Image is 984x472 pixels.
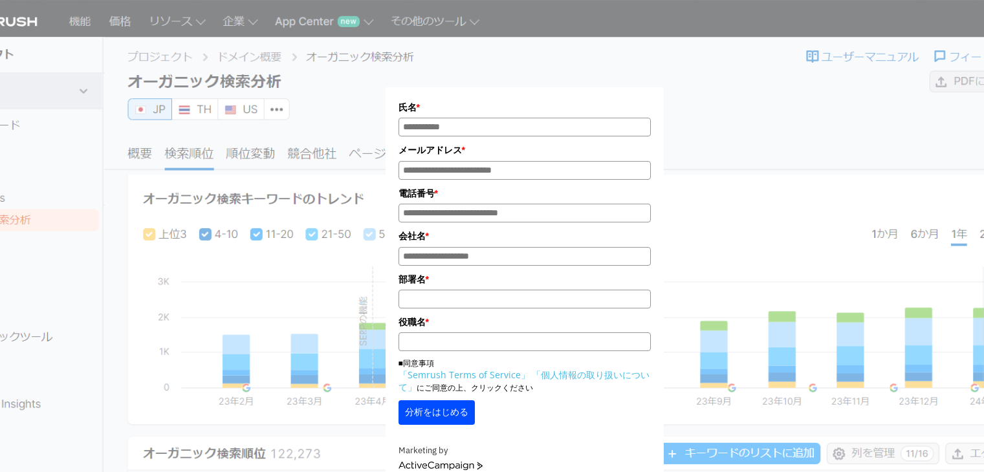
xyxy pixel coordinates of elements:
label: メールアドレス [399,143,651,157]
label: 役職名 [399,315,651,329]
button: 分析をはじめる [399,400,475,425]
label: 会社名 [399,229,651,243]
label: 氏名 [399,100,651,114]
a: 「Semrush Terms of Service」 [399,369,530,381]
div: Marketing by [399,444,651,458]
label: 電話番号 [399,186,651,200]
p: ■同意事項 にご同意の上、クリックください [399,358,651,394]
a: 「個人情報の取り扱いについて」 [399,369,650,393]
label: 部署名 [399,272,651,286]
